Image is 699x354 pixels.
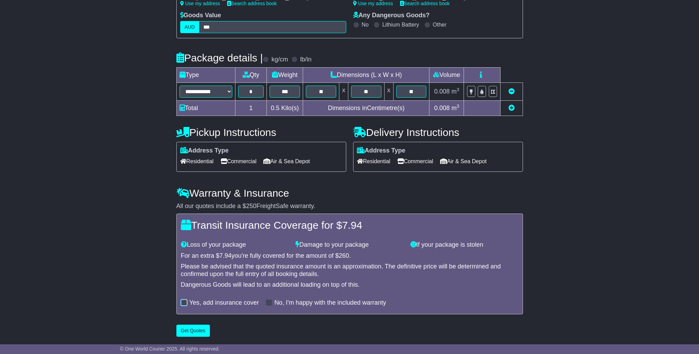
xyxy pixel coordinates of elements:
[246,203,256,209] span: 250
[434,105,450,111] span: 0.008
[176,325,210,337] button: Get Quotes
[190,299,259,307] label: Yes, add insurance cover
[176,127,346,138] h4: Pickup Instructions
[274,299,386,307] label: No, I'm happy with the included warranty
[180,156,214,167] span: Residential
[339,82,348,100] td: x
[266,100,303,116] td: Kilo(s)
[353,1,393,6] a: Use my address
[440,156,487,167] span: Air & Sea Depot
[508,88,515,95] a: Remove this item
[452,88,459,95] span: m
[303,67,429,82] td: Dimensions (L x W x H)
[266,67,303,82] td: Weight
[508,105,515,111] a: Add new item
[177,241,292,249] div: Loss of your package
[180,12,221,19] label: Goods Value
[452,105,459,111] span: m
[120,346,220,352] span: © One World Courier 2025. All rights reserved.
[181,263,518,278] div: Please be advised that the quoted insurance amount is an approximation. The definitive price will...
[433,21,447,28] label: Other
[176,52,263,63] h4: Package details |
[176,100,235,116] td: Total
[457,87,459,92] sup: 3
[176,187,523,199] h4: Warranty & Insurance
[400,1,450,6] a: Search address book
[263,156,310,167] span: Air & Sea Depot
[227,1,277,6] a: Search address book
[353,12,430,19] label: Any Dangerous Goods?
[176,67,235,82] td: Type
[457,104,459,109] sup: 3
[353,127,523,138] h4: Delivery Instructions
[235,67,267,82] td: Qty
[434,88,450,95] span: 0.008
[271,56,288,63] label: kg/cm
[176,203,523,210] div: All our quotes include a $ FreightSafe warranty.
[180,1,220,6] a: Use my address
[181,252,518,260] div: For an extra $ you're fully covered for the amount of $ .
[407,241,522,249] div: If your package is stolen
[221,156,256,167] span: Commercial
[181,281,518,289] div: Dangerous Goods will lead to an additional loading on top of this.
[362,21,369,28] label: No
[220,252,232,259] span: 7.94
[271,105,280,111] span: 0.5
[181,219,518,231] h4: Transit Insurance Coverage for $
[339,252,349,259] span: 260
[357,156,390,167] span: Residential
[342,219,362,231] span: 7.94
[384,82,393,100] td: x
[429,67,464,82] td: Volume
[292,241,407,249] div: Damage to your package
[397,156,433,167] span: Commercial
[235,100,267,116] td: 1
[357,147,406,155] label: Address Type
[382,21,419,28] label: Lithium Battery
[303,100,429,116] td: Dimensions in Centimetre(s)
[180,21,200,33] label: AUD
[180,147,229,155] label: Address Type
[300,56,311,63] label: lb/in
